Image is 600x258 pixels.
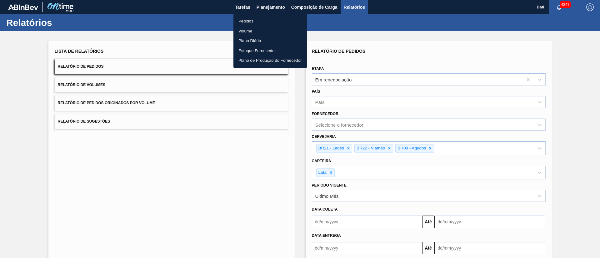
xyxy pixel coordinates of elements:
[233,26,307,36] a: Volume
[233,36,307,46] a: Plano Diário
[233,56,307,66] a: Plano de Produção do Fornecedor
[233,46,307,56] a: Estoque Fornecedor
[233,16,307,26] a: Pedidos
